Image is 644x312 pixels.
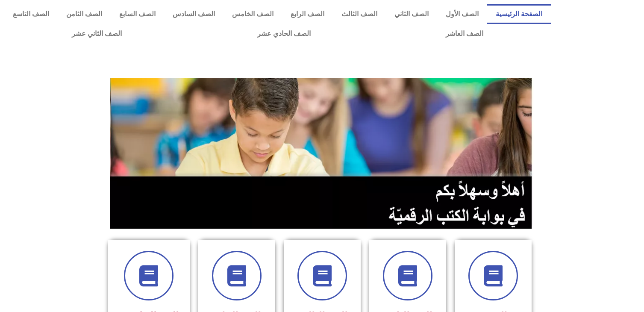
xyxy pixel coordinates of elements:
a: الصف السابع [111,4,164,24]
a: الصفحة الرئيسية [487,4,551,24]
a: الصف الثاني [386,4,437,24]
a: الصف الرابع [282,4,333,24]
a: الصف الأول [437,4,487,24]
a: الصف التاسع [4,4,58,24]
a: الصف الخامس [223,4,282,24]
a: الصف الثامن [58,4,111,24]
a: الصف السادس [164,4,223,24]
a: الصف الحادي عشر [189,24,378,44]
a: الصف الثاني عشر [4,24,189,44]
a: الصف العاشر [378,24,551,44]
a: الصف الثالث [333,4,386,24]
